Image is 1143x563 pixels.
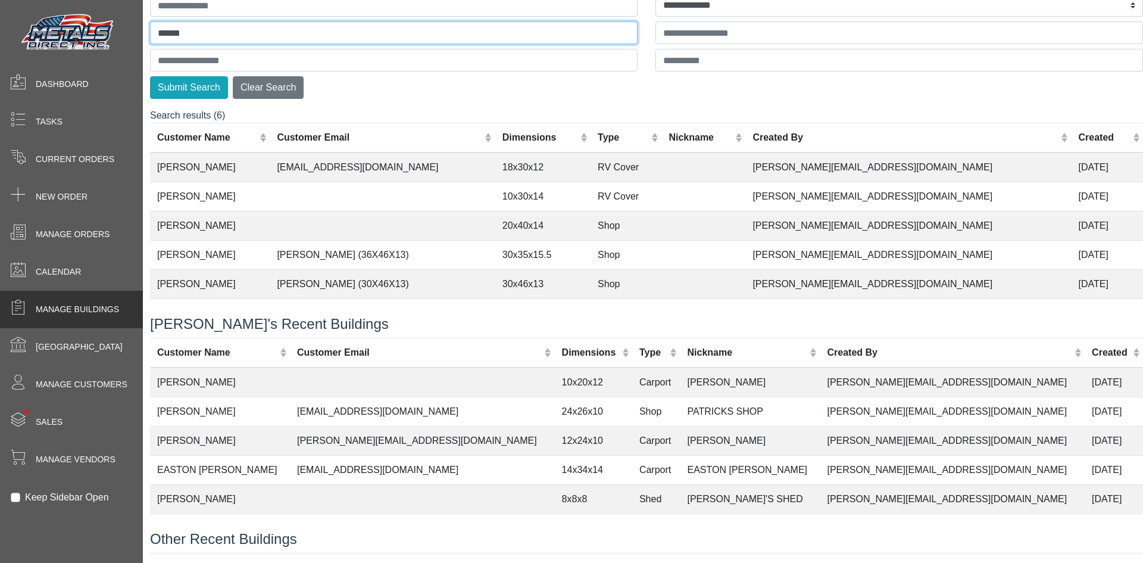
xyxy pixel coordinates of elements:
td: [DATE] [1071,241,1143,270]
td: Shop [591,241,661,270]
span: Calendar [36,266,81,278]
span: New Order [36,191,88,203]
td: [DATE] [1071,182,1143,211]
td: [DATE] [1071,153,1143,182]
div: Dimensions [562,346,619,360]
td: 20x40x14 [495,211,591,241]
h4: [PERSON_NAME]'s Recent Buildings [150,316,1143,333]
div: Created [1078,130,1129,145]
td: [PERSON_NAME] [680,426,820,455]
td: [PERSON_NAME] [150,241,270,270]
td: 36x46x13 [495,299,591,328]
td: [PERSON_NAME] [150,514,290,543]
td: 30x35x15.5 [495,241,591,270]
div: Nickname [669,130,732,145]
span: Tasks [36,116,63,128]
td: [DATE] [1071,211,1143,241]
span: Manage Buildings [36,303,119,316]
td: [DATE] [1071,299,1143,328]
td: Shop [591,270,661,299]
td: Shop [632,397,680,426]
td: [PERSON_NAME][EMAIL_ADDRESS][DOMAIN_NAME] [290,426,555,455]
td: [PERSON_NAME] (30X46X13) [270,270,495,299]
td: Carport [632,368,680,397]
td: [PERSON_NAME] [150,153,270,182]
td: 8x8x8 [555,484,632,514]
td: [PERSON_NAME][EMAIL_ADDRESS][DOMAIN_NAME] [820,368,1085,397]
td: EASTON [PERSON_NAME] [150,455,290,484]
td: [EMAIL_ADDRESS][DOMAIN_NAME] [290,397,555,426]
td: [PERSON_NAME][EMAIL_ADDRESS][DOMAIN_NAME] [820,514,1085,543]
div: Type [598,130,648,145]
td: 10x20x12 [555,514,632,543]
td: [PERSON_NAME][EMAIL_ADDRESS][DOMAIN_NAME] [820,484,1085,514]
span: Manage Vendors [36,453,115,466]
td: [PERSON_NAME][EMAIL_ADDRESS][DOMAIN_NAME] [745,211,1071,241]
div: Customer Name [157,346,277,360]
span: Manage Orders [36,228,110,241]
div: Customer Email [277,130,482,145]
td: [PERSON_NAME] [150,182,270,211]
td: [DATE] [1085,426,1143,455]
td: [DATE] [1071,270,1143,299]
td: [PERSON_NAME] [150,397,290,426]
td: [PERSON_NAME] [150,484,290,514]
td: [DATE] [1085,455,1143,484]
td: [PERSON_NAME] [150,270,270,299]
td: [PERSON_NAME][EMAIL_ADDRESS][DOMAIN_NAME] [745,241,1071,270]
td: [PERSON_NAME][EMAIL_ADDRESS][DOMAIN_NAME] [820,426,1085,455]
td: [PERSON_NAME][EMAIL_ADDRESS][DOMAIN_NAME] [745,299,1071,328]
td: 24x26x10 [555,397,632,426]
td: [PERSON_NAME] (36X46X13) [270,299,495,328]
td: [PERSON_NAME][EMAIL_ADDRESS][DOMAIN_NAME] [820,397,1085,426]
td: [PERSON_NAME] [150,299,270,328]
td: [PERSON_NAME] (36X46X13) [270,241,495,270]
td: 30x46x13 [495,270,591,299]
td: [PERSON_NAME][EMAIL_ADDRESS][DOMAIN_NAME] [745,153,1071,182]
td: [PERSON_NAME][EMAIL_ADDRESS][DOMAIN_NAME] [745,270,1071,299]
td: [PERSON_NAME][EMAIL_ADDRESS][DOMAIN_NAME] [745,182,1071,211]
td: RV Cover [591,153,661,182]
td: [EMAIL_ADDRESS][DOMAIN_NAME] [290,455,555,484]
div: Customer Name [157,130,257,145]
div: Type [639,346,667,360]
span: Manage Customers [36,378,127,391]
td: [PERSON_NAME] [680,514,820,543]
td: 14x34x14 [555,455,632,484]
button: Submit Search [150,76,228,99]
td: Shop [591,211,661,241]
label: Keep Sidebar Open [25,490,109,505]
td: [DATE] [1085,368,1143,397]
td: [EMAIL_ADDRESS][DOMAIN_NAME] [270,153,495,182]
td: [DATE] [1085,397,1143,426]
td: [PERSON_NAME] [150,211,270,241]
td: PATRICKS SHOP [680,397,820,426]
td: [PERSON_NAME]'S SHED [680,484,820,514]
td: EASTON [PERSON_NAME] [680,455,820,484]
div: Search results (6) [150,108,1143,301]
div: Created By [827,346,1071,360]
td: [PERSON_NAME] [150,368,290,397]
td: 18x30x12 [495,153,591,182]
td: Carport [632,514,680,543]
span: [GEOGRAPHIC_DATA] [36,341,123,353]
span: Dashboard [36,78,89,91]
td: RV Cover [591,182,661,211]
td: [DATE] [1085,484,1143,514]
td: 10x30x14 [495,182,591,211]
td: 12x24x10 [555,426,632,455]
span: Current Orders [36,153,114,166]
td: [PERSON_NAME] [150,426,290,455]
td: 10x20x12 [555,368,632,397]
span: • [11,393,42,431]
div: Customer Email [297,346,541,360]
div: Created By [752,130,1058,145]
div: Created [1092,346,1130,360]
div: Nickname [688,346,807,360]
div: Dimensions [502,130,577,145]
td: Shop [591,299,661,328]
td: [DATE] [1085,514,1143,543]
h4: Other Recent Buildings [150,531,1143,548]
td: Carport [632,455,680,484]
td: Carport [632,426,680,455]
